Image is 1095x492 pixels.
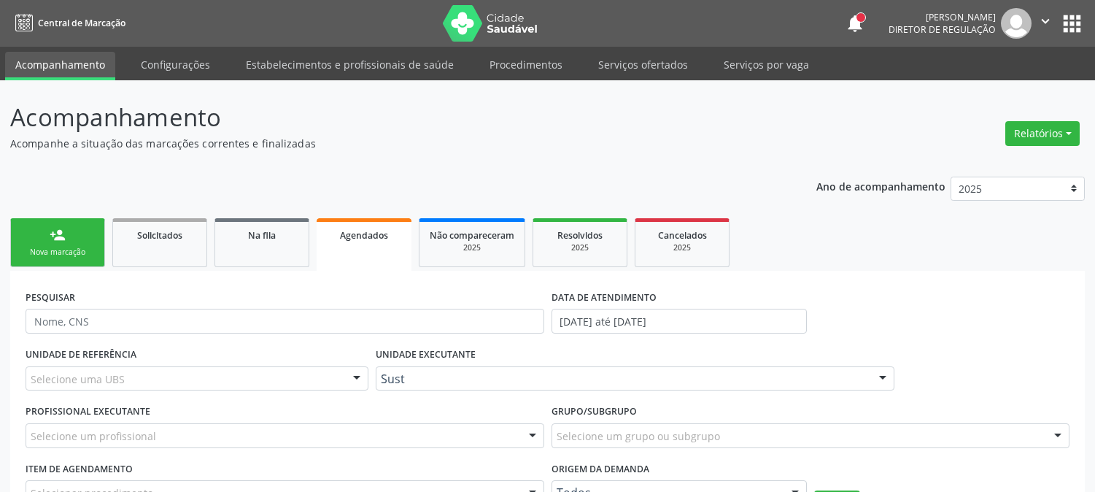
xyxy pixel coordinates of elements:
div: 2025 [430,242,514,253]
div: Nova marcação [21,247,94,258]
label: UNIDADE EXECUTANTE [376,344,476,366]
span: Cancelados [658,229,707,242]
span: Não compareceram [430,229,514,242]
p: Acompanhe a situação das marcações correntes e finalizadas [10,136,762,151]
label: Grupo/Subgrupo [552,401,637,423]
span: Selecione um profissional [31,428,156,444]
a: Acompanhamento [5,52,115,80]
button: notifications [845,13,865,34]
label: Item de agendamento [26,458,133,481]
img: img [1001,8,1032,39]
a: Serviços ofertados [588,52,698,77]
div: 2025 [646,242,719,253]
span: Resolvidos [557,229,603,242]
button: Relatórios [1005,121,1080,146]
p: Ano de acompanhamento [816,177,945,195]
input: Nome, CNS [26,309,544,334]
span: Diretor de regulação [889,23,996,36]
div: person_add [50,227,66,243]
a: Central de Marcação [10,11,125,35]
p: Acompanhamento [10,99,762,136]
i:  [1037,13,1053,29]
label: PROFISSIONAL EXECUTANTE [26,401,150,423]
input: Selecione um intervalo [552,309,807,334]
span: Selecione um grupo ou subgrupo [557,428,720,444]
a: Configurações [131,52,220,77]
span: Agendados [340,229,388,242]
a: Procedimentos [479,52,573,77]
div: [PERSON_NAME] [889,11,996,23]
label: PESQUISAR [26,286,75,309]
label: Origem da demanda [552,458,649,481]
span: Central de Marcação [38,17,125,29]
span: Na fila [248,229,276,242]
a: Serviços por vaga [713,52,819,77]
span: Selecione uma UBS [31,372,125,387]
a: Estabelecimentos e profissionais de saúde [236,52,464,77]
span: Solicitados [137,229,182,242]
button: apps [1059,11,1085,36]
label: UNIDADE DE REFERÊNCIA [26,344,136,366]
label: DATA DE ATENDIMENTO [552,286,657,309]
span: Sust [381,372,864,386]
button:  [1032,8,1059,39]
div: 2025 [543,242,616,253]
